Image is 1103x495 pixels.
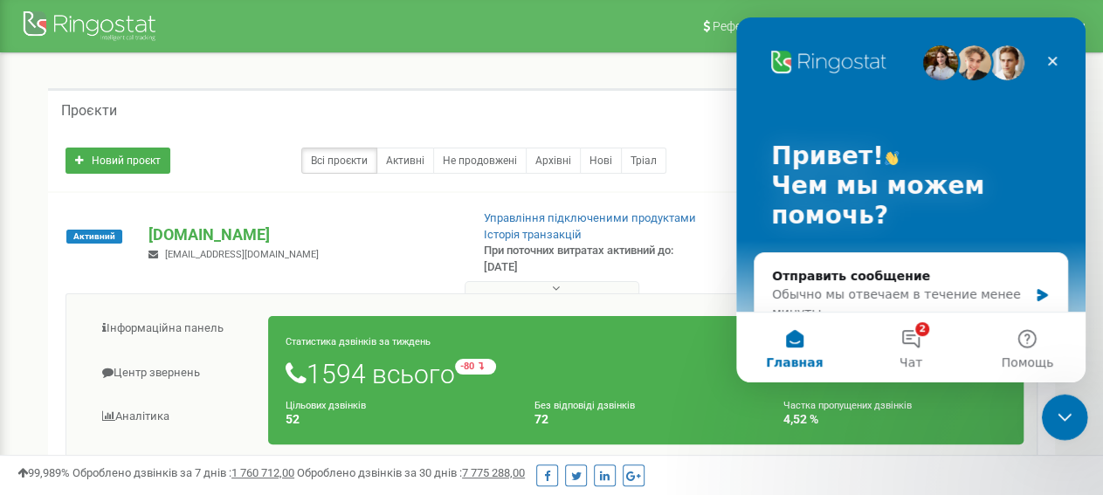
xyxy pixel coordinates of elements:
small: Цільових дзвінків [286,400,366,411]
a: Активні [376,148,434,174]
span: Активний [66,230,122,244]
h4: 52 [286,413,508,426]
iframe: Intercom live chat [1042,395,1088,441]
a: Архівні [526,148,581,174]
a: Не продовжені [433,148,527,174]
p: [DOMAIN_NAME] [148,223,455,246]
u: 1 760 712,00 [231,466,294,479]
u: 7 775 288,00 [462,466,525,479]
a: Аналiтика [79,395,269,438]
a: Кошти [79,440,269,483]
p: При поточних витратах активний до: [DATE] [484,243,707,275]
a: Всі проєкти [301,148,377,174]
iframe: Intercom live chat [736,17,1086,382]
a: Історія транзакцій [484,228,582,241]
h1: 1594 всього [286,359,1006,388]
span: 99,989% [17,466,70,479]
span: [EMAIL_ADDRESS][DOMAIN_NAME] [165,249,319,260]
a: Інформаційна панель [79,307,269,350]
small: Статистика дзвінків за тиждень [286,336,431,347]
span: Оброблено дзвінків за 30 днів : [297,466,525,479]
small: Без відповіді дзвінків [534,400,635,411]
h5: Проєкти [61,103,117,119]
h4: 72 [534,413,757,426]
a: Управління підключеними продуктами [484,211,696,224]
a: Нові [580,148,622,174]
a: Новий проєкт [65,148,170,174]
h4: 4,52 % [783,413,1006,426]
small: Частка пропущених дзвінків [783,400,912,411]
span: Оброблено дзвінків за 7 днів : [72,466,294,479]
span: Реферальна програма [713,19,842,33]
small: -80 [455,359,496,375]
a: Центр звернень [79,352,269,395]
a: Тріал [621,148,666,174]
